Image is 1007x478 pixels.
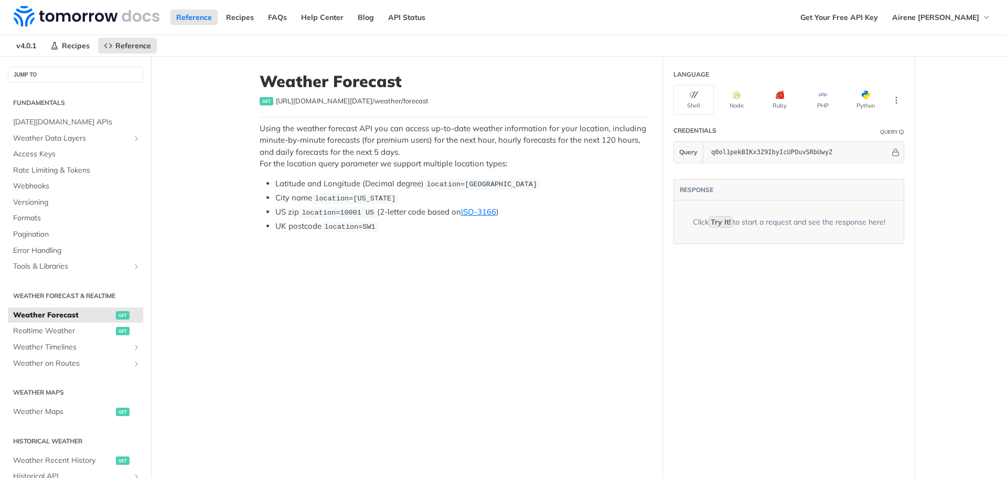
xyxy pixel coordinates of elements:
[295,9,349,25] a: Help Center
[888,92,904,108] button: More Languages
[892,13,979,22] span: Airene [PERSON_NAME]
[716,85,757,115] button: Node
[275,178,647,190] li: Latitude and Longitude (Decimal degree)
[8,259,143,274] a: Tools & LibrariesShow subpages for Tools & Libraries
[8,227,143,242] a: Pagination
[13,310,113,321] span: Weather Forecast
[98,38,157,54] a: Reference
[673,85,714,115] button: Shell
[116,327,130,335] span: get
[679,147,698,157] span: Query
[8,243,143,259] a: Error Handling
[461,207,496,217] a: ISO-3166
[382,9,431,25] a: API Status
[170,9,218,25] a: Reference
[13,197,141,208] span: Versioning
[260,97,273,105] span: get
[275,220,647,232] li: UK postcode
[13,213,141,224] span: Formats
[62,41,90,50] span: Recipes
[116,408,130,416] span: get
[8,323,143,339] a: Realtime Weatherget
[899,130,904,135] i: Information
[13,342,130,353] span: Weather Timelines
[8,453,143,469] a: Weather Recent Historyget
[706,142,890,163] input: apikey
[795,9,884,25] a: Get Your Free API Key
[352,9,380,25] a: Blog
[220,9,260,25] a: Recipes
[424,179,540,189] code: location=[GEOGRAPHIC_DATA]
[880,128,898,136] div: Query
[845,85,886,115] button: Python
[322,221,378,232] code: location=SW1
[8,163,143,178] a: Rate Limiting & Tokens
[14,6,159,27] img: Tomorrow.io Weather API Docs
[116,456,130,465] span: get
[8,131,143,146] a: Weather Data LayersShow subpages for Weather Data Layers
[13,149,141,160] span: Access Keys
[8,437,143,446] h2: Historical Weather
[673,70,709,79] div: Language
[8,307,143,323] a: Weather Forecastget
[8,388,143,397] h2: Weather Maps
[13,358,130,369] span: Weather on Routes
[890,147,901,157] button: Hide
[275,206,647,218] li: US zip (2-letter code based on )
[312,193,399,204] code: location=[US_STATE]
[13,133,130,144] span: Weather Data Layers
[13,455,113,466] span: Weather Recent History
[132,262,141,271] button: Show subpages for Tools & Libraries
[45,38,95,54] a: Recipes
[8,291,143,301] h2: Weather Forecast & realtime
[802,85,843,115] button: PHP
[275,192,647,204] li: City name
[892,95,901,105] svg: More ellipsis
[260,72,647,91] h1: Weather Forecast
[13,117,141,128] span: [DATE][DOMAIN_NAME] APIs
[132,359,141,368] button: Show subpages for Weather on Routes
[13,165,141,176] span: Rate Limiting & Tokens
[8,404,143,420] a: Weather Mapsget
[132,343,141,352] button: Show subpages for Weather Timelines
[886,9,997,25] button: Airene [PERSON_NAME]
[709,216,733,228] code: Try It!
[116,311,130,320] span: get
[8,98,143,108] h2: Fundamentals
[8,210,143,226] a: Formats
[132,134,141,143] button: Show subpages for Weather Data Layers
[13,229,141,240] span: Pagination
[8,114,143,130] a: [DATE][DOMAIN_NAME] APIs
[8,178,143,194] a: Webhooks
[693,217,885,228] div: Click to start a request and see the response here!
[8,195,143,210] a: Versioning
[276,96,428,107] span: https://api.tomorrow.io/v4/weather/forecast
[262,9,293,25] a: FAQs
[8,67,143,82] button: JUMP TO
[8,146,143,162] a: Access Keys
[8,339,143,355] a: Weather TimelinesShow subpages for Weather Timelines
[674,142,703,163] button: Query
[13,261,130,272] span: Tools & Libraries
[260,123,647,170] p: Using the weather forecast API you can access up-to-date weather information for your location, i...
[673,126,716,135] div: Credentials
[679,185,714,195] button: RESPONSE
[13,326,113,336] span: Realtime Weather
[8,356,143,371] a: Weather on RoutesShow subpages for Weather on Routes
[13,246,141,256] span: Error Handling
[759,85,800,115] button: Ruby
[13,181,141,192] span: Webhooks
[115,41,151,50] span: Reference
[10,38,42,54] span: v4.0.1
[299,207,377,218] code: location=10001 US
[13,407,113,417] span: Weather Maps
[880,128,904,136] div: QueryInformation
